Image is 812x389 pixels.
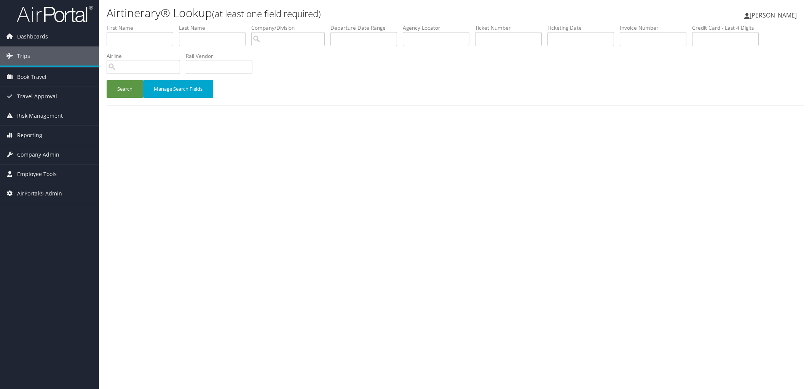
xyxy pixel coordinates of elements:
[744,4,804,27] a: [PERSON_NAME]
[17,46,30,66] span: Trips
[17,106,63,125] span: Risk Management
[143,80,213,98] button: Manage Search Fields
[17,126,42,145] span: Reporting
[179,24,251,32] label: Last Name
[17,145,59,164] span: Company Admin
[107,5,572,21] h1: Airtinerary® Lookup
[251,24,330,32] label: Company/Division
[547,24,620,32] label: Ticketing Date
[17,165,57,184] span: Employee Tools
[212,7,321,20] small: (at least one field required)
[107,52,186,60] label: Airline
[186,52,258,60] label: Rail Vendor
[475,24,547,32] label: Ticket Number
[17,184,62,203] span: AirPortal® Admin
[17,87,57,106] span: Travel Approval
[692,24,764,32] label: Credit Card - Last 4 Digits
[330,24,403,32] label: Departure Date Range
[17,67,46,86] span: Book Travel
[750,11,797,19] span: [PERSON_NAME]
[403,24,475,32] label: Agency Locator
[620,24,692,32] label: Invoice Number
[107,24,179,32] label: First Name
[107,80,143,98] button: Search
[17,27,48,46] span: Dashboards
[17,5,93,23] img: airportal-logo.png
